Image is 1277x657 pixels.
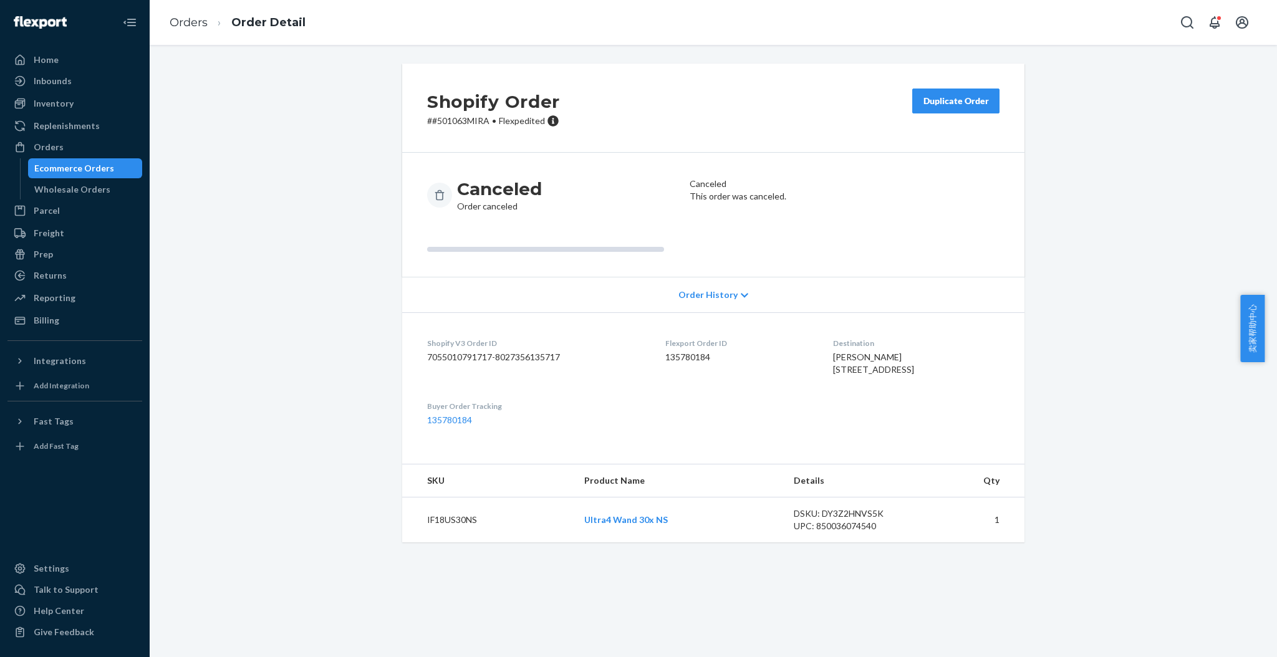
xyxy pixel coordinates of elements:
div: Wholesale Orders [34,183,110,196]
a: Order Detail [231,16,306,29]
div: Freight [34,227,64,239]
div: Home [34,54,59,66]
span: [PERSON_NAME] [STREET_ADDRESS] [833,352,914,375]
div: UPC: 850036074540 [794,520,911,532]
div: Order canceled [457,178,542,213]
button: Fast Tags [7,411,142,431]
dd: 135780184 [665,351,812,363]
a: Inventory [7,94,142,113]
div: Inbounds [34,75,72,87]
p: # #501063MIRA [427,115,560,127]
dt: Flexport Order ID [665,338,812,348]
div: Duplicate Order [923,95,989,107]
a: Settings [7,559,142,578]
div: Returns [34,269,67,282]
a: Orders [7,137,142,157]
a: Talk to Support [7,580,142,600]
a: Help Center [7,601,142,621]
th: Details [784,464,921,497]
img: Flexport logo [14,16,67,29]
div: Help Center [34,605,84,617]
a: Ecommerce Orders [28,158,143,178]
button: Duplicate Order [912,89,1000,113]
dd: 7055010791717-8027356135717 [427,351,645,363]
a: Parcel [7,201,142,221]
a: Prep [7,244,142,264]
div: Parcel [34,204,60,217]
div: Inventory [34,97,74,110]
span: Flexpedited [499,115,545,126]
td: IF18US30NS [402,497,574,543]
div: Billing [34,314,59,327]
button: Open Search Box [1175,10,1200,35]
button: 卖家帮助中心 [1240,295,1265,362]
div: Integrations [34,355,86,367]
div: DSKU: DY3Z2HNVS5K [794,507,911,520]
th: Qty [921,464,1024,497]
dt: Destination [833,338,1000,348]
div: Reporting [34,292,75,304]
a: 135780184 [427,415,472,425]
div: Replenishments [34,120,100,132]
div: Add Integration [34,380,89,391]
a: Home [7,50,142,70]
a: Inbounds [7,71,142,91]
header: Canceled [690,178,1000,190]
button: Integrations [7,351,142,371]
dt: Buyer Order Tracking [427,401,645,411]
a: Ultra4 Wand 30x NS [584,514,668,525]
a: Replenishments [7,116,142,136]
a: Wholesale Orders [28,180,143,199]
a: Orders [170,16,208,29]
a: Reporting [7,288,142,308]
div: Ecommerce Orders [34,162,114,175]
div: Orders [34,141,64,153]
h2: Shopify Order [427,89,560,115]
a: Billing [7,310,142,330]
a: Freight [7,223,142,243]
p: This order was canceled. [690,190,1000,203]
div: Add Fast Tag [34,441,79,451]
button: Close Navigation [117,10,142,35]
th: Product Name [574,464,784,497]
a: Add Integration [7,376,142,396]
span: • [492,115,496,126]
a: Returns [7,266,142,285]
th: SKU [402,464,574,497]
span: Order History [678,289,738,301]
button: Open account menu [1230,10,1255,35]
dt: Shopify V3 Order ID [427,338,645,348]
button: Give Feedback [7,622,142,642]
a: Add Fast Tag [7,436,142,456]
div: Settings [34,562,69,575]
button: Open notifications [1202,10,1227,35]
div: Talk to Support [34,583,99,596]
ol: breadcrumbs [160,4,316,41]
div: Prep [34,248,53,261]
h3: Canceled [457,178,542,200]
div: Give Feedback [34,626,94,638]
div: Fast Tags [34,415,74,428]
td: 1 [921,497,1024,543]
